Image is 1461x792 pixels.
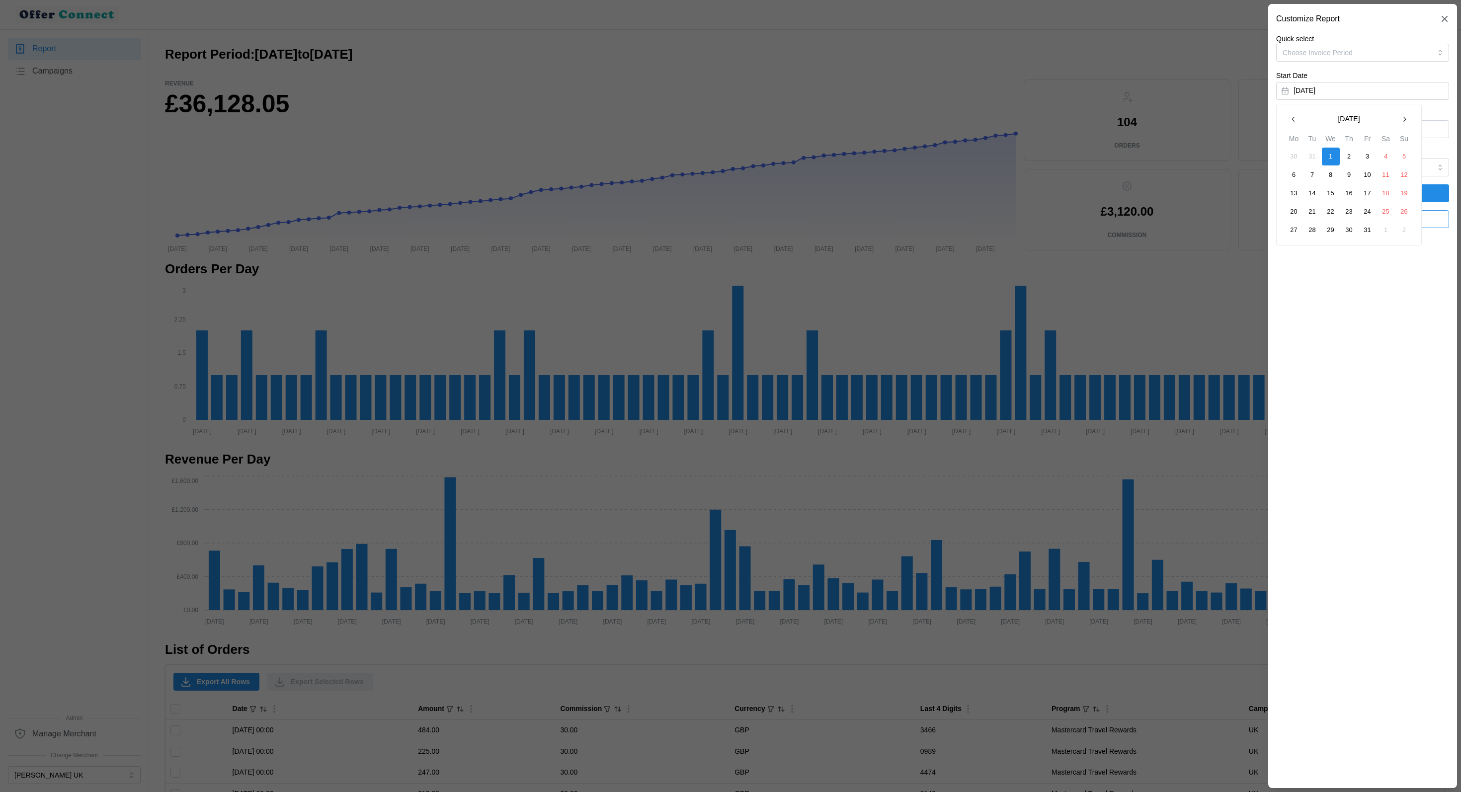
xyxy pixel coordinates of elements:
[1340,221,1358,239] button: 30 January 2025
[1395,133,1413,148] th: Su
[1395,203,1413,221] button: 26 January 2025
[1303,148,1321,165] button: 31 December 2024
[1377,184,1395,202] button: 18 January 2025
[1322,148,1340,165] button: 1 January 2025
[1359,166,1377,184] button: 10 January 2025
[1395,148,1413,165] button: 5 January 2025
[1377,166,1395,184] button: 11 January 2025
[1340,166,1358,184] button: 9 January 2025
[1303,166,1321,184] button: 7 January 2025
[1377,203,1395,221] button: 25 January 2025
[1285,184,1303,202] button: 13 January 2025
[1340,148,1358,165] button: 2 January 2025
[1302,110,1395,128] button: [DATE]
[1303,184,1321,202] button: 14 January 2025
[1276,71,1307,81] label: Start Date
[1321,133,1340,148] th: We
[1359,148,1377,165] button: 3 January 2025
[1377,133,1395,148] th: Sa
[1358,133,1377,148] th: Fr
[1395,184,1413,202] button: 19 January 2025
[1283,49,1353,57] span: Choose Invoice Period
[1322,166,1340,184] button: 8 January 2025
[1377,148,1395,165] button: 4 January 2025
[1276,34,1449,44] p: Quick select
[1322,203,1340,221] button: 22 January 2025
[1340,203,1358,221] button: 23 January 2025
[1276,15,1340,23] h2: Customize Report
[1322,221,1340,239] button: 29 January 2025
[1322,184,1340,202] button: 15 January 2025
[1285,133,1303,148] th: Mo
[1377,221,1395,239] button: 1 February 2025
[1285,221,1303,239] button: 27 January 2025
[1276,82,1449,100] button: [DATE]
[1303,133,1321,148] th: Tu
[1395,166,1413,184] button: 12 January 2025
[1285,166,1303,184] button: 6 January 2025
[1340,184,1358,202] button: 16 January 2025
[1359,203,1377,221] button: 24 January 2025
[1285,148,1303,165] button: 30 December 2024
[1303,221,1321,239] button: 28 January 2025
[1395,221,1413,239] button: 2 February 2025
[1359,184,1377,202] button: 17 January 2025
[1303,203,1321,221] button: 21 January 2025
[1340,133,1358,148] th: Th
[1359,221,1377,239] button: 31 January 2025
[1285,203,1303,221] button: 20 January 2025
